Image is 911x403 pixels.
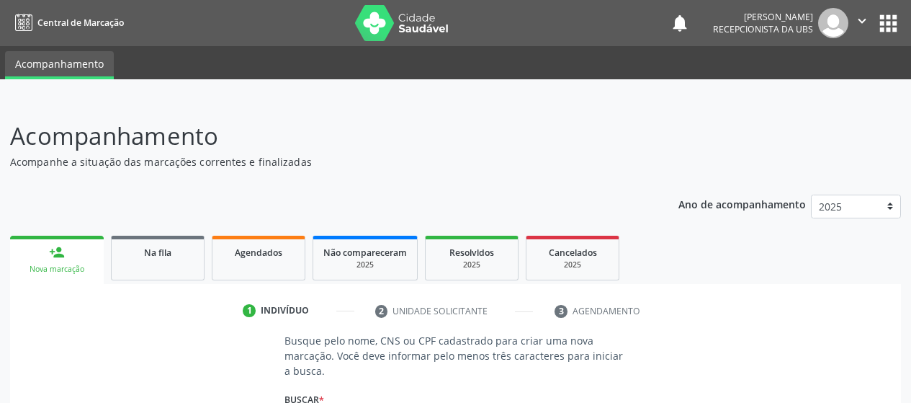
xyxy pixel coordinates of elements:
i:  [854,13,870,29]
span: Não compareceram [323,247,407,259]
p: Busque pelo nome, CNS ou CPF cadastrado para criar uma nova marcação. Você deve informar pelo men... [284,333,627,378]
div: Nova marcação [20,264,94,275]
div: 1 [243,304,256,317]
span: Na fila [144,247,171,259]
img: img [818,8,848,38]
span: Agendados [235,247,282,259]
span: Resolvidos [449,247,494,259]
p: Acompanhe a situação das marcações correntes e finalizadas [10,154,634,169]
div: 2025 [323,260,407,270]
button: apps [876,11,901,36]
button: notifications [670,13,690,33]
div: person_add [49,244,65,260]
p: Acompanhamento [10,118,634,154]
button:  [848,8,876,38]
p: Ano de acompanhamento [678,195,806,213]
span: Cancelados [549,247,597,259]
span: Recepcionista da UBS [713,23,813,35]
a: Acompanhamento [5,51,114,79]
div: [PERSON_NAME] [713,11,813,23]
div: 2025 [436,260,508,270]
span: Central de Marcação [37,17,124,29]
div: 2025 [537,260,609,270]
a: Central de Marcação [10,11,124,35]
div: Indivíduo [261,304,309,317]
